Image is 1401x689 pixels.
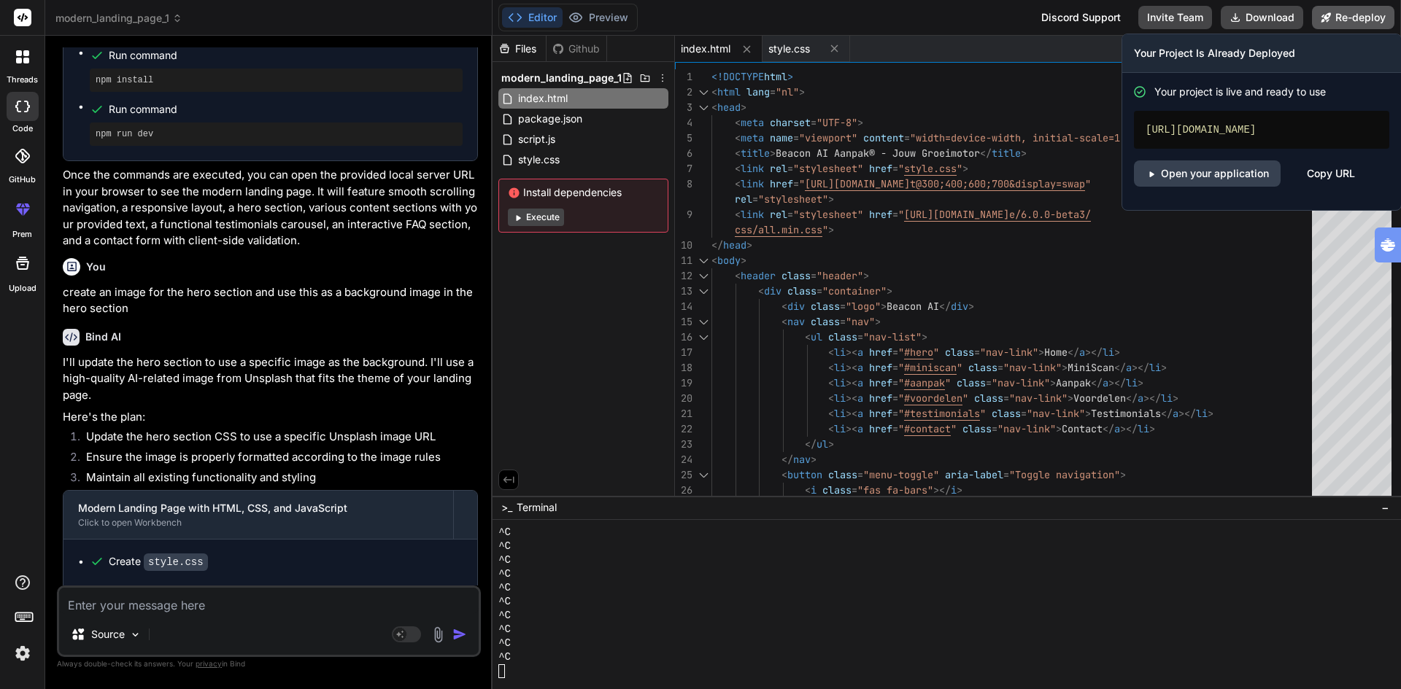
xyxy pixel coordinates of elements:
[1108,376,1126,389] span: ></
[904,361,957,374] span: #miniscan
[892,422,898,435] span: =
[846,300,881,313] span: "logo"
[752,192,758,206] span: =
[675,421,692,437] div: 22
[793,177,799,190] span: =
[735,131,741,144] span: <
[74,429,478,449] li: Update the hero section CSS to use a specific Unsplash image URL
[869,162,892,175] span: href
[898,208,904,221] span: "
[717,85,741,98] span: html
[869,407,892,420] span: href
[78,501,439,515] div: Modern Landing Page with HTML, CSS, and JavaScript
[741,269,776,282] span: header
[1003,392,1009,405] span: =
[892,346,898,359] span: =
[55,11,182,26] span: modern_landing_page_1
[828,361,834,374] span: <
[857,422,863,435] span: a
[735,192,752,206] span: rel
[898,422,904,435] span: "
[547,42,606,56] div: Github
[1068,361,1114,374] span: MiniScan
[945,376,951,389] span: "
[846,422,857,435] span: ><
[711,254,717,267] span: <
[857,376,863,389] span: a
[817,116,857,129] span: "UTF-8"
[1050,376,1056,389] span: >
[863,269,869,282] span: >
[776,85,799,98] span: "nl"
[1208,407,1213,420] span: >
[717,101,741,114] span: head
[957,162,962,175] span: "
[675,146,692,161] div: 6
[1134,111,1389,149] div: [URL][DOMAIN_NAME]
[881,300,887,313] span: >
[1138,6,1212,29] button: Invite Team
[787,162,793,175] span: =
[974,346,980,359] span: =
[741,147,770,160] span: title
[828,192,834,206] span: >
[1161,392,1173,405] span: li
[980,147,992,160] span: </
[86,260,106,274] h6: You
[857,116,863,129] span: >
[1173,407,1178,420] span: a
[735,162,741,175] span: <
[1062,361,1068,374] span: >
[781,269,811,282] span: class
[857,346,863,359] span: a
[776,147,980,160] span: Beacon AI Aanpak® - Jouw Groeimotor
[675,375,692,391] div: 19
[834,422,846,435] span: li
[675,115,692,131] div: 4
[898,361,904,374] span: "
[1221,6,1303,29] button: Download
[957,361,962,374] span: "
[85,330,121,344] h6: Bind AI
[109,102,463,117] span: Run command
[63,354,478,404] p: I'll update the hero section to use a specific image as the background. I'll use a high-quality A...
[7,74,38,86] label: threads
[834,407,846,420] span: li
[840,300,846,313] span: =
[1044,346,1068,359] span: Home
[857,330,863,343] span: =
[857,407,863,420] span: a
[828,346,834,359] span: <
[675,176,692,192] div: 8
[675,406,692,421] div: 21
[694,100,713,115] div: Click to collapse the range.
[817,284,822,297] span: =
[863,131,904,144] span: content
[811,269,817,282] span: =
[822,284,887,297] span: "container"
[430,626,447,643] img: attachment
[968,361,997,374] span: class
[869,422,892,435] span: href
[1154,85,1326,99] span: Your project is live and ready to use
[63,409,478,426] p: Here's the plan:
[1009,392,1068,405] span: "nav-link"
[675,314,692,330] div: 15
[517,110,584,128] span: package.json
[962,422,992,435] span: class
[904,208,1009,221] span: [URL][DOMAIN_NAME]
[12,228,32,241] label: prem
[846,346,857,359] span: ><
[910,177,1085,190] span: t@300;400;600;700&display=swap
[793,162,863,175] span: "stylesheet"
[1027,407,1085,420] span: "nav-link"
[904,392,962,405] span: #voordelen
[735,269,741,282] span: <
[1056,376,1091,389] span: Aanpak
[1126,392,1138,405] span: </
[974,392,1003,405] span: class
[1114,361,1126,374] span: </
[910,131,1138,144] span: "width=device-width, initial-scale=1.0"
[694,284,713,299] div: Click to collapse the range.
[96,74,457,86] pre: npm install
